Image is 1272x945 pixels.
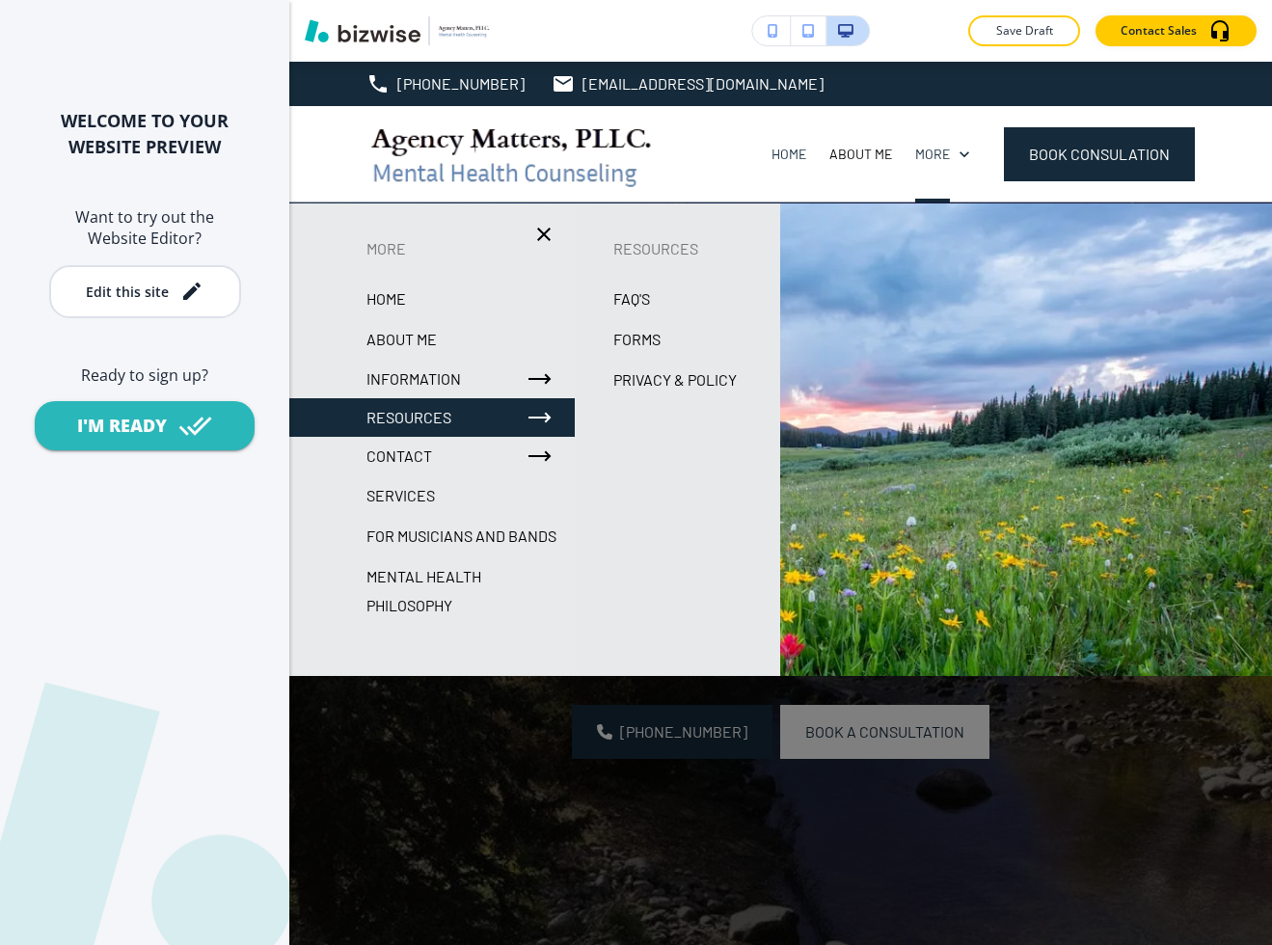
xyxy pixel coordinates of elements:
p: Mental Health Philosophy [366,562,559,620]
p: Home [771,145,806,164]
p: Forms [613,325,661,354]
p: Services [366,481,435,510]
p: Information [366,364,461,393]
p: [EMAIL_ADDRESS][DOMAIN_NAME] [582,69,824,98]
p: More [915,145,950,164]
p: Resources [575,234,781,263]
p: About Me [829,145,892,164]
h2: WELCOME TO YOUR WEBSITE PREVIEW [31,108,258,160]
p: Resources [366,403,451,432]
button: Save Draft [968,15,1080,46]
div: Edit this site [86,284,169,299]
p: [PHONE_NUMBER] [397,69,525,98]
img: Your Logo [438,24,490,37]
img: Bizwise Logo [305,19,420,42]
p: Contact Sales [1121,22,1197,40]
p: Save Draft [993,22,1055,40]
span: book consulation [1029,143,1170,166]
button: Contact Sales [1096,15,1257,46]
p: About Me [366,325,437,354]
h6: Want to try out the Website Editor? [31,206,258,250]
h6: Ready to sign up? [31,364,258,386]
p: FAQ's [613,284,650,313]
p: Privacy & Policy [613,365,737,394]
button: I'M READY [35,401,255,450]
p: Contact [366,442,432,471]
p: For Musicians and Bands [366,522,556,551]
div: I'M READY [77,414,167,438]
button: Edit this site [49,265,241,318]
p: Home [366,284,406,313]
p: More [289,234,575,263]
img: Agency Matters, PLLC. [366,114,656,195]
